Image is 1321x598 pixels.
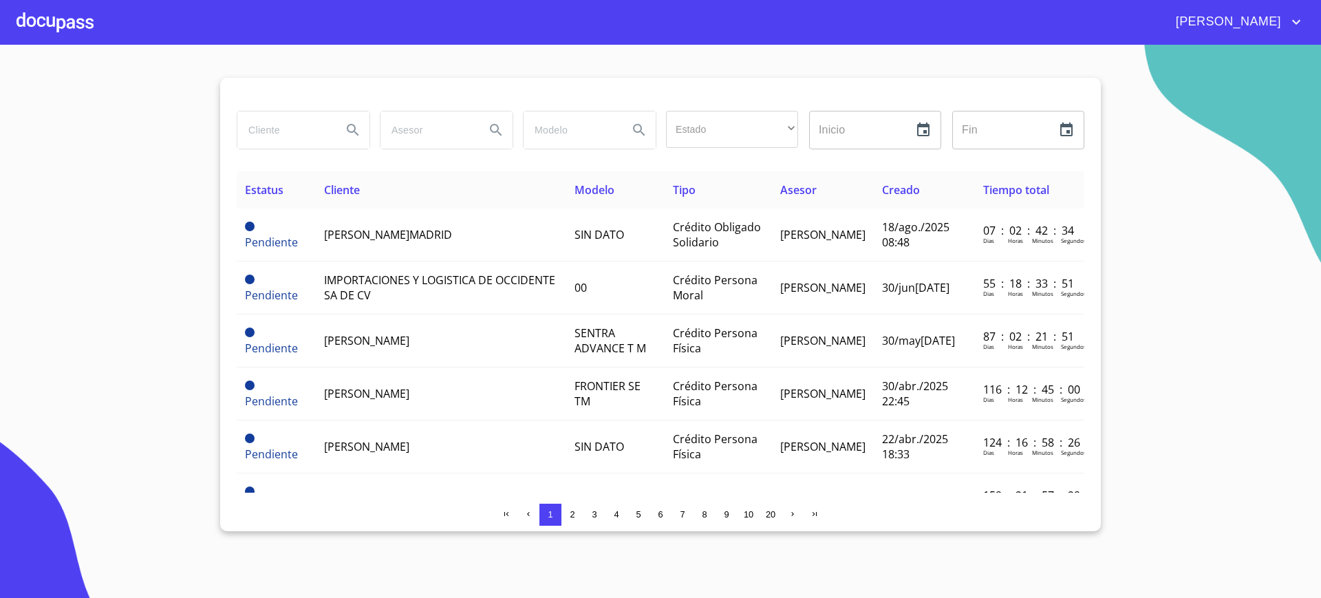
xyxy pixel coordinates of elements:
[983,223,1076,238] p: 07 : 02 : 42 : 34
[983,382,1076,397] p: 116 : 12 : 45 : 00
[694,504,716,526] button: 8
[983,182,1049,197] span: Tiempo total
[983,237,994,244] p: Dias
[702,509,707,520] span: 8
[716,504,738,526] button: 9
[1032,396,1053,403] p: Minutos
[245,182,283,197] span: Estatus
[627,504,649,526] button: 5
[1008,449,1023,456] p: Horas
[324,182,360,197] span: Cliente
[324,386,409,401] span: [PERSON_NAME]
[539,504,561,526] button: 1
[1166,11,1304,33] button: account of current user
[324,492,409,507] span: [PERSON_NAME]
[672,504,694,526] button: 7
[673,492,746,507] span: Contado PFAE
[780,333,866,348] span: [PERSON_NAME]
[673,273,758,303] span: Crédito Persona Moral
[680,509,685,520] span: 7
[673,182,696,197] span: Tipo
[324,273,555,303] span: IMPORTACIONES Y LOGISTICA DE OCCIDENTE SA DE CV
[623,114,656,147] button: Search
[673,220,761,250] span: Crédito Obligado Solidario
[574,492,656,507] span: FRONTIER LE TA
[561,504,583,526] button: 2
[1008,396,1023,403] p: Horas
[524,111,617,149] input: search
[766,509,775,520] span: 20
[760,504,782,526] button: 20
[245,328,255,337] span: Pendiente
[1008,343,1023,350] p: Horas
[605,504,627,526] button: 4
[245,447,298,462] span: Pendiente
[1061,449,1086,456] p: Segundos
[882,333,955,348] span: 30/may[DATE]
[724,509,729,520] span: 9
[245,341,298,356] span: Pendiente
[245,487,255,496] span: Pendiente
[780,280,866,295] span: [PERSON_NAME]
[1061,343,1086,350] p: Segundos
[574,280,587,295] span: 00
[666,111,798,148] div: ​
[1008,290,1023,297] p: Horas
[673,325,758,356] span: Crédito Persona Física
[1032,449,1053,456] p: Minutos
[983,290,994,297] p: Dias
[882,431,948,462] span: 22/abr./2025 18:33
[983,396,994,403] p: Dias
[245,288,298,303] span: Pendiente
[1061,290,1086,297] p: Segundos
[882,378,948,409] span: 30/abr./2025 22:45
[649,504,672,526] button: 6
[548,509,552,520] span: 1
[983,449,994,456] p: Dias
[245,275,255,284] span: Pendiente
[983,343,994,350] p: Dias
[574,439,624,454] span: SIN DATO
[574,378,641,409] span: FRONTIER SE TM
[983,435,1076,450] p: 124 : 16 : 58 : 26
[780,439,866,454] span: [PERSON_NAME]
[324,227,452,242] span: [PERSON_NAME]MADRID
[983,276,1076,291] p: 55 : 18 : 33 : 51
[592,509,597,520] span: 3
[882,280,949,295] span: 30/jun[DATE]
[574,227,624,242] span: SIN DATO
[583,504,605,526] button: 3
[336,114,369,147] button: Search
[324,333,409,348] span: [PERSON_NAME]
[882,220,949,250] span: 18/ago./2025 08:48
[983,329,1076,344] p: 87 : 02 : 21 : 51
[1032,290,1053,297] p: Minutos
[380,111,474,149] input: search
[780,386,866,401] span: [PERSON_NAME]
[744,509,753,520] span: 10
[673,431,758,462] span: Crédito Persona Física
[780,182,817,197] span: Asesor
[658,509,663,520] span: 6
[570,509,574,520] span: 2
[673,378,758,409] span: Crédito Persona Física
[1032,343,1053,350] p: Minutos
[245,235,298,250] span: Pendiente
[738,504,760,526] button: 10
[614,509,619,520] span: 4
[1008,237,1023,244] p: Horas
[245,434,255,443] span: Pendiente
[1166,11,1288,33] span: [PERSON_NAME]
[636,509,641,520] span: 5
[983,488,1076,503] p: 159 : 21 : 57 : 29
[324,439,409,454] span: [PERSON_NAME]
[1061,237,1086,244] p: Segundos
[237,111,331,149] input: search
[480,114,513,147] button: Search
[780,492,866,507] span: [PERSON_NAME]
[574,182,614,197] span: Modelo
[1032,237,1053,244] p: Minutos
[780,227,866,242] span: [PERSON_NAME]
[245,394,298,409] span: Pendiente
[245,222,255,231] span: Pendiente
